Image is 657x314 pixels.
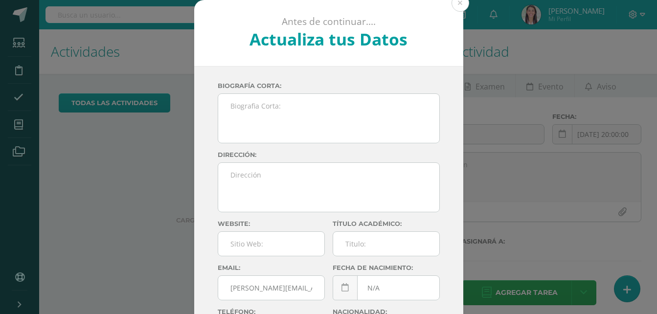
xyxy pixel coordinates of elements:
[218,82,440,90] label: Biografía corta:
[218,232,324,256] input: Sitio Web:
[218,151,440,158] label: Dirección:
[333,232,439,256] input: Titulo:
[218,276,324,300] input: Correo Electronico:
[218,264,325,271] label: Email:
[333,220,440,227] label: Título académico:
[333,276,439,300] input: Fecha de Nacimiento:
[333,264,440,271] label: Fecha de nacimiento:
[220,16,437,28] p: Antes de continuar....
[220,28,437,50] h2: Actualiza tus Datos
[218,220,325,227] label: Website:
